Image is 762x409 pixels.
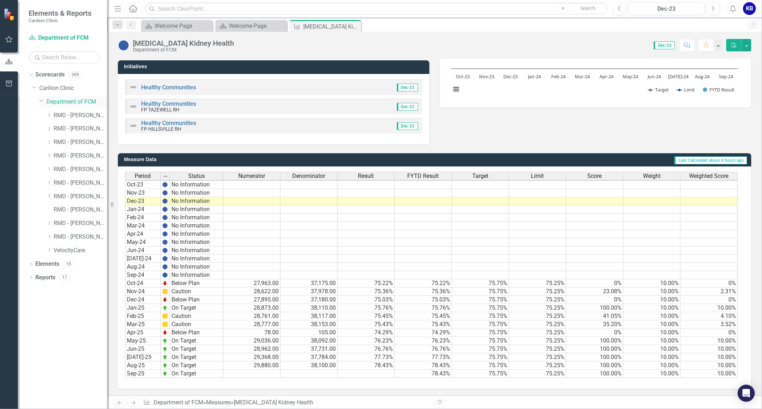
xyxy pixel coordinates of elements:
[280,288,338,296] td: 37,978.00
[129,121,138,130] img: Not Defined
[162,256,168,261] img: BgCOk07PiH71IgAAAABJRU5ErkJggg==
[170,288,223,296] td: Caution
[223,361,280,370] td: 29,880.00
[452,288,509,296] td: 75.75%
[358,173,374,179] span: Result
[162,321,168,327] img: cBAA0RP0Y6D5n+AAAAAElFTkSuQmCC
[155,21,211,30] div: Welcome Page
[162,198,168,204] img: BgCOk07PiH71IgAAAABJRU5ErkJggg==
[566,288,623,296] td: 23.08%
[54,179,107,187] a: RMD - [PERSON_NAME]
[551,73,566,80] text: Feb-24
[129,102,138,111] img: Not Defined
[452,296,509,304] td: 75.75%
[452,312,509,320] td: 75.75%
[570,4,606,14] button: Search
[681,288,738,296] td: 2.31%
[681,337,738,345] td: 10.00%
[162,289,168,294] img: cBAA0RP0Y6D5n+AAAAAElFTkSuQmCC
[54,165,107,174] a: RMD - [PERSON_NAME]
[681,320,738,329] td: 3.52%
[162,338,168,344] img: zOikAAAAAElFTkSuQmCC
[566,304,623,312] td: 100.00%
[677,87,695,93] button: Show Limit
[170,312,223,320] td: Caution
[238,173,265,179] span: Numerator
[125,361,161,370] td: Aug-25
[170,361,223,370] td: On Target
[125,197,161,205] td: Dec-23
[566,312,623,320] td: 41.05%
[35,71,65,79] a: Scorecards
[4,8,16,21] img: ClearPoint Strategy
[648,87,669,93] button: Show Target
[68,72,82,78] div: 309
[452,279,509,288] td: 75.75%
[566,337,623,345] td: 100.00%
[54,246,107,255] a: VelocityCare
[647,73,661,80] text: Jun-24
[280,312,338,320] td: 38,117.00
[395,279,452,288] td: 75.22%
[623,337,681,345] td: 10.00%
[234,399,313,406] div: [MEDICAL_DATA] Kidney Health
[125,312,161,320] td: Feb-25
[395,337,452,345] td: 76.23%
[223,279,280,288] td: 27,963.00
[566,370,623,378] td: 100.00%
[170,337,223,345] td: On Target
[125,246,161,255] td: Jun-24
[452,353,509,361] td: 75.75%
[575,73,590,80] text: Mar-24
[29,18,91,23] small: Carilion Clinic
[223,353,280,361] td: 29,368.00
[472,173,488,179] span: Target
[170,197,223,205] td: No Information
[54,219,107,228] a: RMD - [PERSON_NAME]
[655,86,669,93] text: Target
[509,279,566,288] td: 75.25%
[125,370,161,378] td: Sep-25
[703,87,735,93] button: Show FYTD Result
[29,9,91,18] span: Elements & Reports
[133,47,234,53] div: Department of FCM
[125,353,161,361] td: [DATE]-25
[143,399,429,407] div: » »
[162,272,168,278] img: BgCOk07PiH71IgAAAABJRU5ErkJggg==
[338,312,395,320] td: 75.45%
[623,296,681,304] td: 10.00%
[135,173,151,179] span: Period
[170,296,223,304] td: Below Plan
[623,345,681,353] td: 10.00%
[280,337,338,345] td: 38,092.00
[280,279,338,288] td: 37,175.00
[451,84,461,94] button: View chart menu, Chart
[395,312,452,320] td: 75.45%
[125,189,161,197] td: Nov-23
[54,152,107,160] a: RMD - [PERSON_NAME]
[280,345,338,353] td: 37,731.00
[509,304,566,312] td: 75.25%
[223,304,280,312] td: 28,873.00
[54,193,107,201] a: RMD - [PERSON_NAME]
[509,320,566,329] td: 75.25%
[338,320,395,329] td: 75.43%
[681,312,738,320] td: 4.10%
[223,320,280,329] td: 28,777.00
[338,345,395,353] td: 76.76%
[162,313,168,319] img: cBAA0RP0Y6D5n+AAAAAElFTkSuQmCC
[623,304,681,312] td: 10.00%
[162,305,168,311] img: zOikAAAAAElFTkSuQmCC
[162,346,168,352] img: zOikAAAAAElFTkSuQmCC
[643,173,661,179] span: Weight
[129,83,138,91] img: Not Defined
[54,125,107,133] a: RMD - [PERSON_NAME]
[170,189,223,197] td: No Information
[162,206,168,212] img: BgCOk07PiH71IgAAAABJRU5ErkJggg==
[623,370,681,378] td: 10.00%
[452,304,509,312] td: 75.75%
[54,206,107,214] a: RMD - [PERSON_NAME]
[738,385,755,402] div: Open Intercom Messenger
[125,180,161,189] td: Oct-23
[223,345,280,353] td: 28,962.00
